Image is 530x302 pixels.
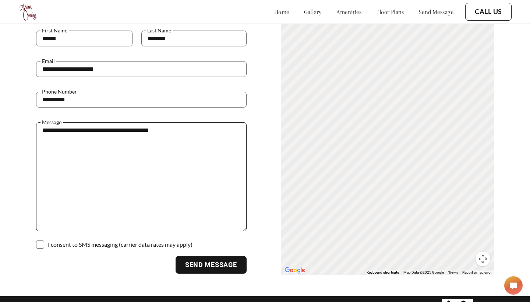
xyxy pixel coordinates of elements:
[465,3,512,21] button: Call Us
[18,2,38,22] img: Company logo
[283,266,307,275] a: Open this area in Google Maps (opens a new window)
[403,270,444,274] span: Map Data ©2025 Google
[419,8,453,15] a: send message
[274,8,289,15] a: home
[462,270,492,274] a: Report a map error
[376,8,404,15] a: floor plans
[448,270,458,275] a: Terms (opens in new tab)
[367,270,399,275] button: Keyboard shortcuts
[336,8,362,15] a: amenities
[476,252,490,266] button: Map camera controls
[176,256,247,274] button: Send Message
[283,266,307,275] img: Google
[475,8,502,16] a: Call Us
[304,8,322,15] a: gallery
